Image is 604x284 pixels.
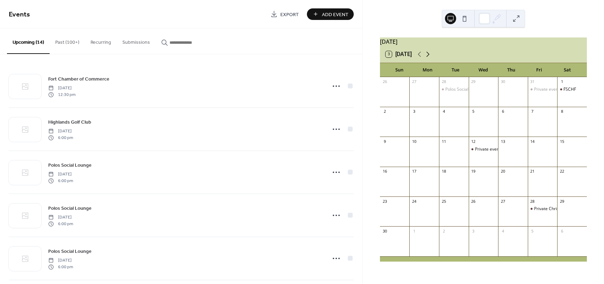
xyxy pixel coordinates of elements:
[48,257,73,264] span: [DATE]
[441,169,446,174] div: 18
[48,264,73,270] span: 6:00 pm
[557,86,587,92] div: FSCHF
[382,79,387,84] div: 26
[559,228,565,234] div: 6
[382,169,387,174] div: 16
[559,79,565,84] div: 1
[85,28,117,53] button: Recurring
[528,86,558,92] div: Private event
[469,63,497,77] div: Wed
[534,206,580,212] div: Private Christmas party
[48,75,109,83] a: Fort Chamber of Commerce
[48,119,91,126] span: Highlands Golf Club
[280,11,299,18] span: Export
[265,8,304,20] a: Export
[414,63,441,77] div: Mon
[471,79,476,84] div: 29
[471,109,476,114] div: 5
[469,146,498,152] div: Private event
[500,169,505,174] div: 20
[48,214,73,221] span: [DATE]
[530,139,535,144] div: 14
[386,63,414,77] div: Sun
[48,118,91,126] a: Highlands Golf Club
[530,79,535,84] div: 31
[528,206,558,212] div: Private Christmas party
[500,228,505,234] div: 4
[500,79,505,84] div: 30
[48,134,73,141] span: 6:00 pm
[382,199,387,204] div: 23
[307,8,354,20] button: Add Event
[441,79,446,84] div: 28
[382,139,387,144] div: 9
[411,169,417,174] div: 17
[441,228,446,234] div: 2
[48,91,75,98] span: 12:30 pm
[9,8,30,21] span: Events
[445,86,484,92] div: Polos Social Lounge
[441,139,446,144] div: 11
[117,28,156,53] button: Submissions
[411,139,417,144] div: 10
[471,199,476,204] div: 26
[48,204,92,212] a: Polos Social Lounge
[48,162,92,169] span: Polos Social Lounge
[500,199,505,204] div: 27
[563,86,576,92] div: FSCHF
[530,199,535,204] div: 28
[411,199,417,204] div: 24
[48,128,73,134] span: [DATE]
[48,76,109,83] span: Fort Chamber of Commerce
[48,85,75,91] span: [DATE]
[559,139,565,144] div: 15
[441,109,446,114] div: 4
[530,169,535,174] div: 21
[439,86,469,92] div: Polos Social Lounge
[553,63,581,77] div: Sat
[7,28,50,54] button: Upcoming (14)
[48,171,73,178] span: [DATE]
[48,247,92,255] a: Polos Social Lounge
[380,37,587,46] div: [DATE]
[559,199,565,204] div: 29
[530,109,535,114] div: 7
[559,109,565,114] div: 8
[475,146,501,152] div: Private event
[441,199,446,204] div: 25
[530,228,535,234] div: 5
[471,228,476,234] div: 3
[383,49,414,59] button: 3[DATE]
[411,109,417,114] div: 3
[48,178,73,184] span: 6:00 pm
[471,139,476,144] div: 12
[411,228,417,234] div: 1
[534,86,560,92] div: Private event
[559,169,565,174] div: 22
[411,79,417,84] div: 27
[48,205,92,212] span: Polos Social Lounge
[48,221,73,227] span: 6:00 pm
[525,63,553,77] div: Fri
[48,248,92,255] span: Polos Social Lounge
[497,63,525,77] div: Thu
[50,28,85,53] button: Past (100+)
[500,139,505,144] div: 13
[322,11,348,18] span: Add Event
[382,109,387,114] div: 2
[382,228,387,234] div: 30
[471,169,476,174] div: 19
[48,161,92,169] a: Polos Social Lounge
[500,109,505,114] div: 6
[441,63,469,77] div: Tue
